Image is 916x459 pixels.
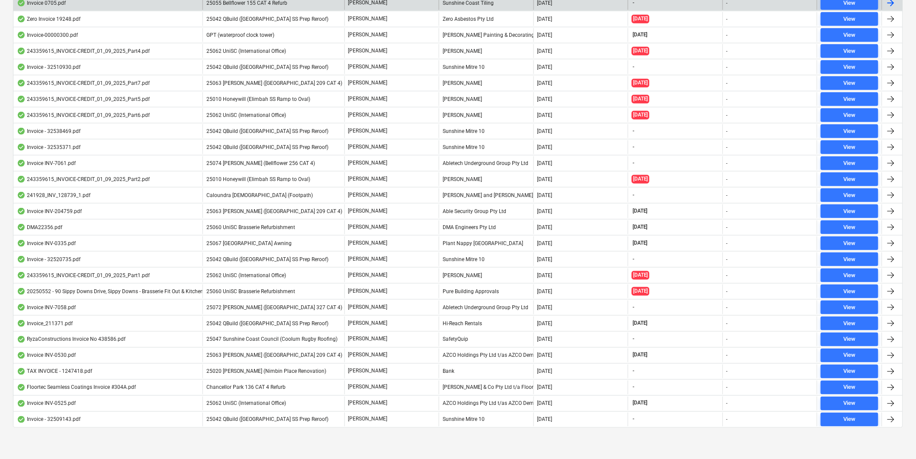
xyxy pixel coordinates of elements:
[439,268,533,282] div: [PERSON_NAME]
[632,384,635,391] span: -
[726,160,728,166] div: -
[821,124,878,138] button: View
[206,208,342,214] span: 25063 Keyton (Chancellor Park 209 CAT 4)
[348,47,388,55] p: [PERSON_NAME]
[537,368,553,375] div: [DATE]
[726,368,728,375] div: -
[821,317,878,330] button: View
[632,47,649,55] span: [DATE]
[439,28,533,42] div: [PERSON_NAME] Painting & Decorating
[537,192,553,198] div: [DATE]
[726,32,728,38] div: -
[726,256,728,262] div: -
[726,224,728,230] div: -
[632,255,635,263] span: -
[726,128,728,134] div: -
[17,224,26,231] div: OCR finished
[439,124,533,138] div: Sunshine Mitre 10
[17,368,92,375] div: TAX INVOICE - 1247418.pdf
[206,368,326,375] span: 25020 Patrick Lovekin (Nimbin Place Renovation)
[537,352,553,359] div: [DATE]
[821,236,878,250] button: View
[843,94,855,104] div: View
[17,96,150,103] div: 243359615_INVOICE-CREDIT_01_09_2025_Part5.pdf
[348,31,388,39] p: [PERSON_NAME]
[873,417,916,459] iframe: Chat Widget
[726,352,728,359] div: -
[348,352,388,359] p: [PERSON_NAME]
[348,223,388,231] p: [PERSON_NAME]
[439,108,533,122] div: [PERSON_NAME]
[206,256,328,262] span: 25042 QBuild (Sunshine Beach SS Prep Reroof)
[537,304,553,310] div: [DATE]
[17,256,80,263] div: Invoice - 32520735.pdf
[348,127,388,135] p: [PERSON_NAME]
[206,385,286,391] span: Chancellor Park 136 CAT 4 Refurb
[348,272,388,279] p: [PERSON_NAME]
[843,110,855,120] div: View
[17,144,26,151] div: OCR finished
[206,112,286,118] span: 25062 UniSC (International Office)
[439,381,533,394] div: [PERSON_NAME] & Co Pty Ltd t/a Floortec Seamless Coatings
[632,191,635,199] span: -
[537,128,553,134] div: [DATE]
[17,80,26,87] div: OCR finished
[17,96,26,103] div: OCR finished
[17,80,150,87] div: 243359615_INVOICE-CREDIT_01_09_2025_Part7.pdf
[439,365,533,378] div: Bank
[439,397,533,411] div: AZCO Holdings Pty Ltd t/as AZCO Demolition
[206,224,295,230] span: 25060 UniSC Brasserie Refurbishment
[821,76,878,90] button: View
[439,317,533,330] div: Hi-Reach Rentals
[821,44,878,58] button: View
[439,172,533,186] div: [PERSON_NAME]
[821,268,878,282] button: View
[821,156,878,170] button: View
[206,64,328,70] span: 25042 QBuild (Sunshine Beach SS Prep Reroof)
[726,336,728,343] div: -
[206,16,328,22] span: 25042 QBuild (Sunshine Beach SS Prep Reroof)
[348,416,388,423] p: [PERSON_NAME]
[17,384,136,391] div: Floortec Seamless Coatings Invoice #304A.pdf
[632,127,635,135] span: -
[17,224,62,231] div: DMA22356.pdf
[632,304,635,311] span: -
[843,255,855,265] div: View
[17,112,26,119] div: OCR finished
[206,417,328,423] span: 25042 QBuild (Sunshine Beach SS Prep Reroof)
[537,80,553,86] div: [DATE]
[17,160,26,167] div: OCR finished
[17,288,311,295] div: 20250552 - 90 Sippy Downs Drive, Sippy Downs - Brasserie Fit Out & Kitchen Refurb - Pure Invoice ...
[537,176,553,182] div: [DATE]
[726,176,728,182] div: -
[17,352,26,359] div: OCR finished
[537,160,553,166] div: [DATE]
[17,16,80,23] div: Zero Invoice 19248.pdf
[632,271,649,279] span: [DATE]
[17,48,150,55] div: 243359615_INVOICE-CREDIT_01_09_2025_Part4.pdf
[632,159,635,167] span: -
[17,192,90,199] div: 241928_INV_128739_1.pdf
[206,240,292,246] span: 25067 Moffat Beach Awning
[726,112,728,118] div: -
[726,304,728,310] div: -
[348,63,388,71] p: [PERSON_NAME]
[821,413,878,427] button: View
[206,401,286,407] span: 25062 UniSC (International Office)
[821,220,878,234] button: View
[17,32,26,39] div: OCR finished
[17,240,76,247] div: Invoice INV-0335.pdf
[206,192,313,198] span: Caloundra Uniting Church (Footpath)
[348,159,388,167] p: [PERSON_NAME]
[17,256,26,263] div: OCR finished
[821,397,878,411] button: View
[726,48,728,54] div: -
[821,252,878,266] button: View
[17,32,78,39] div: Invoice-00000300.pdf
[843,62,855,72] div: View
[206,176,310,182] span: 25010 Honeywill (Elimbah SS Ramp to Oval)
[821,204,878,218] button: View
[821,92,878,106] button: View
[17,336,26,343] div: OCR finished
